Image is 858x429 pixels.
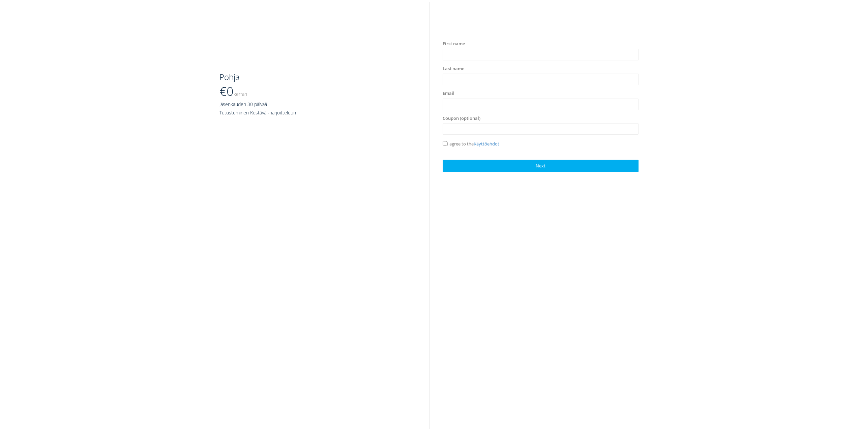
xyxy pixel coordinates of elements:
small: Kerran [234,91,247,97]
span: Next [536,163,545,169]
h5: Tutustuminen Kestävä -harjoitteluun [219,110,415,115]
label: First name [443,41,465,47]
label: Coupon (optional) [443,115,480,122]
label: Last name [443,65,464,72]
a: Käyttöehdot [474,141,499,147]
a: Next [443,160,639,172]
label: Email [443,90,454,97]
span: I agree to the [443,141,499,147]
span: €0 [219,83,247,100]
h5: jäsenkauden 30 päivää [219,102,415,107]
img: Kestava_white.png [219,41,294,66]
h3: Pohja [219,73,415,81]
